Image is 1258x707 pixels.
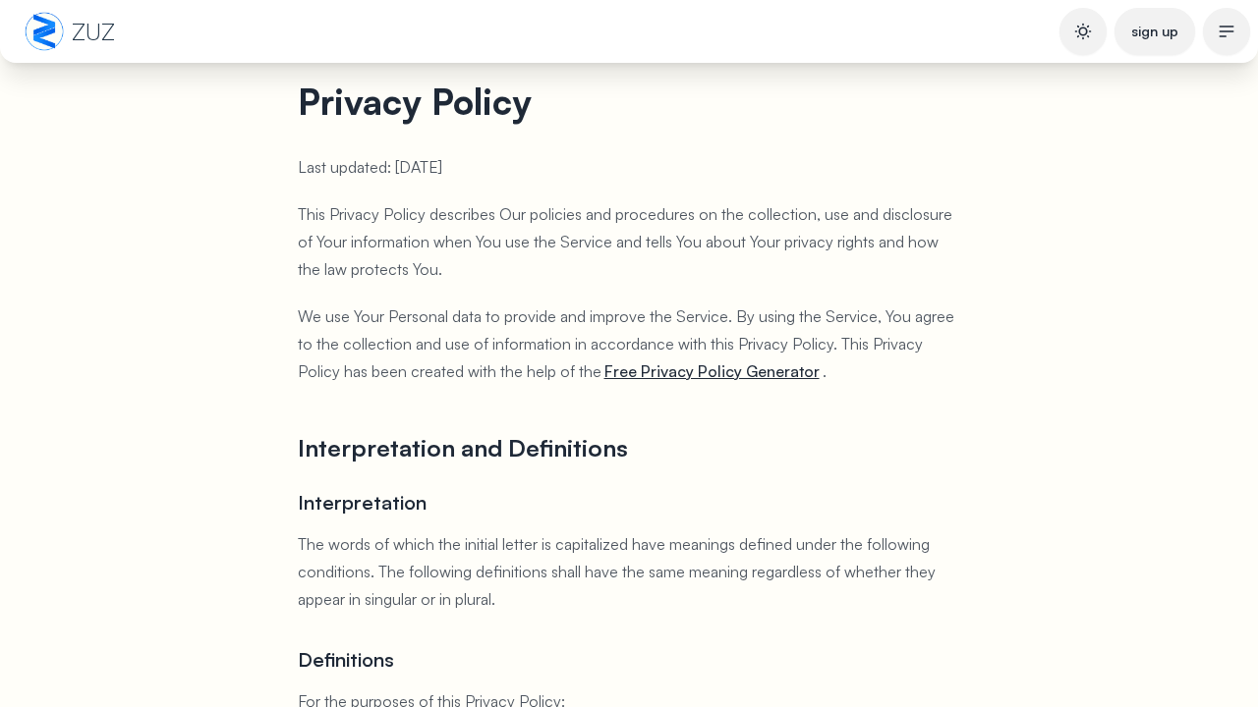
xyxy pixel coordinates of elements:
p: The words of which the initial letter is capitalized have meanings defined under the following co... [298,530,961,613]
h1: Privacy Policy [298,82,961,122]
span: ZUZ [72,16,115,47]
p: This Privacy Policy describes Our policies and procedures on the collection, use and disclosure o... [298,200,961,283]
h2: Interpretation and Definitions [298,432,961,463]
h3: Interpretation [298,487,961,518]
img: zuz-to-logo-DkA4Xalu.png [25,12,64,51]
a: sign up [1115,8,1195,55]
p: Last updated: [DATE] [298,153,961,181]
a: Free Privacy Policy Generator [601,358,823,384]
h3: Definitions [298,644,961,676]
p: We use Your Personal data to provide and improve the Service. By using the Service, You agree to ... [298,302,961,385]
